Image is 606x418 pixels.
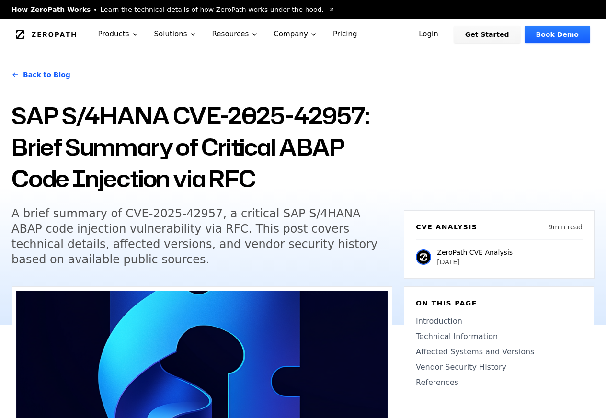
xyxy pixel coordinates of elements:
button: Solutions [147,19,205,49]
a: Back to Blog [11,61,70,88]
span: Learn the technical details of how ZeroPath works under the hood. [100,5,324,14]
button: Resources [205,19,266,49]
a: Introduction [416,316,582,327]
button: Company [266,19,325,49]
p: [DATE] [437,257,513,267]
a: Affected Systems and Versions [416,346,582,358]
p: ZeroPath CVE Analysis [437,248,513,257]
a: Technical Information [416,331,582,342]
img: ZeroPath CVE Analysis [416,249,431,265]
h5: A brief summary of CVE-2025-42957, a critical SAP S/4HANA ABAP code injection vulnerability via R... [11,206,379,267]
a: Get Started [454,26,521,43]
span: How ZeroPath Works [11,5,91,14]
h1: SAP S/4HANA CVE-2025-42957: Brief Summary of Critical ABAP Code Injection via RFC [11,100,392,194]
a: Book Demo [525,26,590,43]
a: Pricing [325,19,365,49]
h6: CVE Analysis [416,222,477,232]
button: Products [91,19,147,49]
a: References [416,377,582,388]
a: How ZeroPath WorksLearn the technical details of how ZeroPath works under the hood. [11,5,335,14]
p: 9 min read [549,222,583,232]
h6: On this page [416,298,582,308]
a: Vendor Security History [416,362,582,373]
a: Login [407,26,450,43]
